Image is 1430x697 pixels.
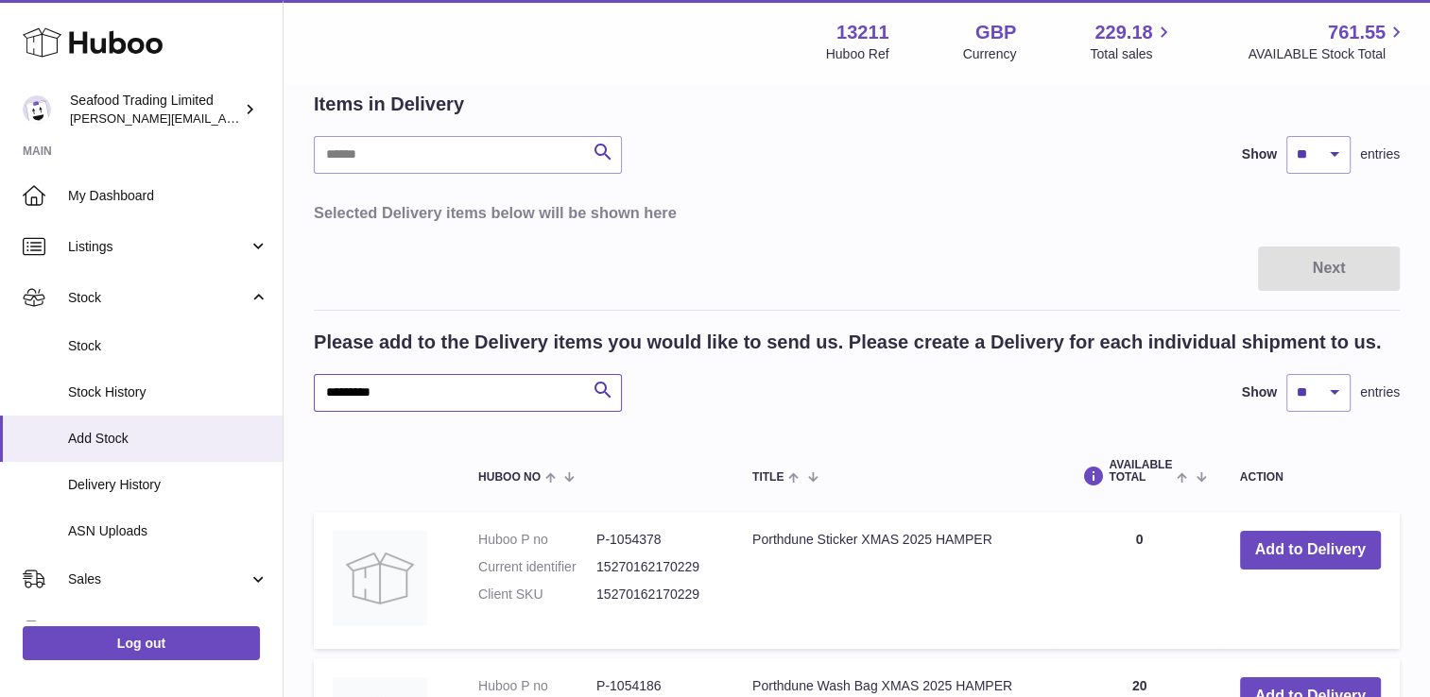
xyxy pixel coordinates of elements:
[478,471,541,484] span: Huboo no
[478,558,596,576] dt: Current identifier
[70,110,379,126] span: [PERSON_NAME][EMAIL_ADDRESS][DOMAIN_NAME]
[596,586,715,603] dd: 15270162170229
[68,570,249,588] span: Sales
[1248,45,1407,63] span: AVAILABLE Stock Total
[1328,20,1386,45] span: 761.55
[596,558,715,576] dd: 15270162170229
[68,430,268,448] span: Add Stock
[68,238,249,256] span: Listings
[1242,145,1277,163] label: Show
[1090,20,1174,63] a: 229.18 Total sales
[1109,459,1172,484] span: AVAILABLE Total
[68,476,268,494] span: Delivery History
[1360,145,1400,163] span: entries
[314,92,464,117] h2: Items in Delivery
[836,20,889,45] strong: 13211
[68,289,249,307] span: Stock
[826,45,889,63] div: Huboo Ref
[68,337,268,355] span: Stock
[1094,20,1152,45] span: 229.18
[596,677,715,695] dd: P-1054186
[68,522,268,540] span: ASN Uploads
[1240,471,1381,484] div: Action
[478,586,596,603] dt: Client SKU
[1248,20,1407,63] a: 761.55 AVAILABLE Stock Total
[1090,45,1174,63] span: Total sales
[333,531,427,625] img: Porthdune Sticker XMAS 2025 HAMPER
[963,45,1017,63] div: Currency
[478,531,596,549] dt: Huboo P no
[68,187,268,205] span: My Dashboard
[478,677,596,695] dt: Huboo P no
[975,20,1016,45] strong: GBP
[1058,512,1220,649] td: 0
[733,512,1058,649] td: Porthdune Sticker XMAS 2025 HAMPER
[1360,383,1400,401] span: entries
[23,95,51,124] img: nathaniellynch@rickstein.com
[314,202,1400,223] h3: Selected Delivery items below will be shown here
[752,471,784,484] span: Title
[70,92,240,127] div: Seafood Trading Limited
[23,626,260,660] a: Log out
[68,383,268,401] span: Stock History
[1240,531,1381,569] button: Add to Delivery
[596,531,715,549] dd: P-1054378
[1242,383,1277,401] label: Show
[314,330,1381,355] h2: Please add to the Delivery items you would like to send us. Please create a Delivery for each ind...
